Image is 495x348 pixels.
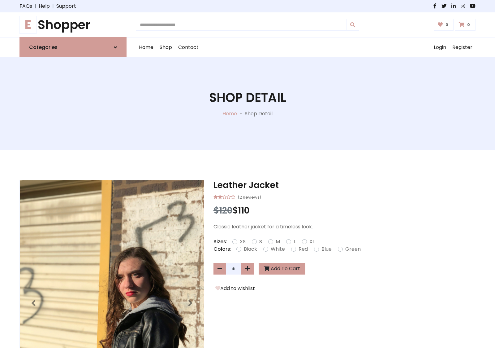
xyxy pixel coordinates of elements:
p: - [237,110,245,117]
label: Black [244,245,257,253]
p: Shop Detail [245,110,273,117]
h1: Shopper [19,17,127,32]
button: Add To Cart [259,263,305,275]
span: 110 [238,205,249,217]
small: (2 Reviews) [238,193,261,200]
a: FAQs [19,2,32,10]
span: 0 [466,22,471,28]
span: E [19,16,37,34]
h3: Leather Jacket [213,180,476,191]
label: S [259,238,262,245]
span: | [32,2,39,10]
label: M [276,238,280,245]
a: Help [39,2,50,10]
label: White [271,245,285,253]
h1: Shop Detail [209,90,286,105]
label: Red [299,245,308,253]
a: EShopper [19,17,127,32]
h6: Categories [29,44,58,50]
a: 0 [455,19,476,31]
label: Green [345,245,361,253]
a: Home [136,37,157,57]
a: Register [449,37,476,57]
a: Support [56,2,76,10]
a: Contact [175,37,202,57]
h3: $ [213,205,476,216]
p: Sizes: [213,238,227,245]
a: Home [222,110,237,117]
p: Colors: [213,245,231,253]
label: XL [309,238,315,245]
p: Classic leather jacket for a timeless look. [213,223,476,231]
a: Shop [157,37,175,57]
button: Add to wishlist [213,284,257,293]
label: L [294,238,296,245]
span: $120 [213,205,232,217]
span: 0 [444,22,450,28]
label: XS [240,238,246,245]
span: | [50,2,56,10]
label: Blue [321,245,332,253]
a: 0 [434,19,454,31]
a: Categories [19,37,127,57]
a: Login [431,37,449,57]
